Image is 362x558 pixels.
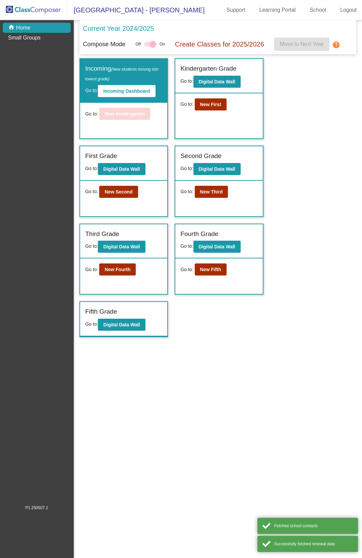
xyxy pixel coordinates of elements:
span: Go to: [85,110,98,117]
p: Current Year 2024/2025 [83,23,154,33]
span: (New students moving into lowest grade) [85,67,159,81]
button: New Fifth [195,263,227,275]
mat-icon: help [332,41,340,49]
b: New First [200,102,221,107]
a: Support [221,5,251,15]
button: New Second [99,186,138,198]
p: Small Groups [8,34,41,42]
span: On [160,41,165,47]
label: Third Grade [85,229,119,239]
label: Second Grade [180,151,222,161]
b: New Third [200,189,223,194]
p: Compose Mode [83,40,125,49]
b: Incoming Dashboard [103,88,150,94]
span: Go to: [180,266,193,273]
button: Digital Data Wall [193,241,241,253]
button: Digital Data Wall [98,241,145,253]
div: Fetched school contacts [274,523,353,529]
label: Fourth Grade [180,229,218,239]
b: New Fourth [105,267,130,272]
b: Digital Data Wall [199,79,235,84]
p: Create Classes for 2025/2026 [175,39,264,49]
button: Digital Data Wall [98,319,145,331]
span: Go to: [180,101,193,108]
span: Off [135,41,141,47]
b: Digital Data Wall [103,166,140,172]
b: New Fifth [200,267,221,272]
button: Digital Data Wall [193,163,241,175]
span: Go to: [85,88,98,93]
label: Incoming [85,64,162,83]
b: Digital Data Wall [199,166,235,172]
b: Digital Data Wall [103,244,140,249]
label: First Grade [85,151,117,161]
span: Go to: [180,78,193,84]
span: [GEOGRAPHIC_DATA] - [PERSON_NAME] [67,5,204,15]
span: Go to: [85,188,98,195]
a: Logout [335,5,362,15]
button: New First [195,98,227,110]
button: Digital Data Wall [98,163,145,175]
b: Digital Data Wall [199,244,235,249]
a: Learning Portal [254,5,301,15]
span: Go to: [85,266,98,273]
span: Go to: [180,243,193,249]
div: Successfully fetched renewal date [274,541,353,547]
b: New Second [105,189,132,194]
button: New Third [195,186,228,198]
button: Move to Next Year [274,37,329,51]
mat-icon: home [8,24,16,32]
span: Go to: [85,243,98,249]
a: School [304,5,331,15]
button: Digital Data Wall [193,76,241,88]
span: Go to: [85,321,98,327]
label: Fifth Grade [85,307,117,317]
button: New Fourth [99,263,136,275]
b: Digital Data Wall [103,322,140,327]
span: Go to: [85,166,98,171]
button: New Kindergarten [99,108,150,120]
button: Incoming Dashboard [98,85,155,97]
label: Kindergarten Grade [180,64,236,74]
span: Move to Next Year [280,41,324,47]
span: Go to: [180,188,193,195]
b: New Kindergarten [105,111,145,116]
span: Go to: [180,166,193,171]
p: Home [16,24,31,32]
